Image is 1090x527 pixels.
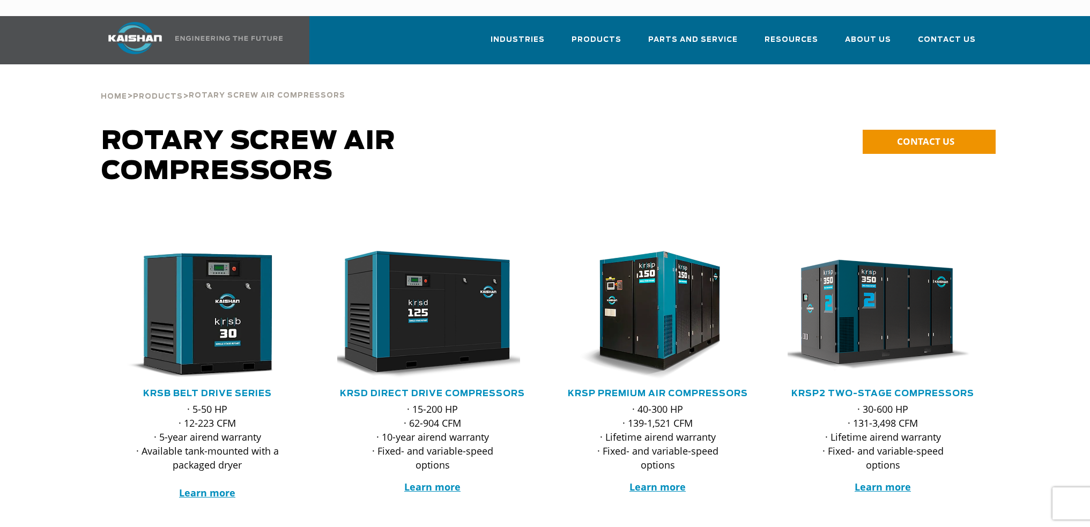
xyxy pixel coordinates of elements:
a: Kaishan USA [95,16,285,64]
img: krsb30 [104,251,295,380]
a: Industries [491,26,545,62]
p: · 15-200 HP · 62-904 CFM · 10-year airend warranty · Fixed- and variable-speed options [359,402,507,472]
div: krsp150 [562,251,753,380]
img: krsp150 [554,251,745,380]
img: Engineering the future [175,36,283,41]
div: krsb30 [112,251,303,380]
a: Resources [765,26,818,62]
a: Contact Us [918,26,976,62]
a: Products [133,91,183,101]
a: Learn more [855,480,911,493]
a: KRSP2 Two-Stage Compressors [791,389,974,398]
a: CONTACT US [863,130,996,154]
span: Products [133,93,183,100]
p: · 40-300 HP · 139-1,521 CFM · Lifetime airend warranty · Fixed- and variable-speed options [584,402,732,472]
span: Rotary Screw Air Compressors [189,92,345,99]
span: About Us [845,34,891,46]
a: Parts and Service [648,26,738,62]
span: Contact Us [918,34,976,46]
a: KRSP Premium Air Compressors [568,389,748,398]
div: krsp350 [788,251,978,380]
img: krsd125 [329,251,520,380]
img: krsp350 [780,251,970,380]
a: Learn more [404,480,461,493]
a: Learn more [179,486,235,499]
span: CONTACT US [897,135,954,147]
a: Products [572,26,621,62]
span: Resources [765,34,818,46]
div: > > [101,64,345,105]
span: Parts and Service [648,34,738,46]
span: Home [101,93,127,100]
span: Products [572,34,621,46]
a: Learn more [629,480,686,493]
a: KRSB Belt Drive Series [143,389,272,398]
div: krsd125 [337,251,528,380]
span: Industries [491,34,545,46]
p: · 30-600 HP · 131-3,498 CFM · Lifetime airend warranty · Fixed- and variable-speed options [809,402,957,472]
p: · 5-50 HP · 12-223 CFM · 5-year airend warranty · Available tank-mounted with a packaged dryer [134,402,281,500]
a: About Us [845,26,891,62]
span: Rotary Screw Air Compressors [101,129,396,184]
a: Home [101,91,127,101]
a: KRSD Direct Drive Compressors [340,389,525,398]
img: kaishan logo [95,22,175,54]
